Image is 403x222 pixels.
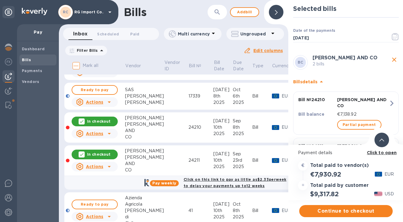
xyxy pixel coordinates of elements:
p: Bill balance [298,111,335,117]
div: [PERSON_NAME] [125,148,164,154]
p: EUR [282,124,292,131]
p: €7,138.92 [337,111,389,118]
button: close [390,55,399,64]
b: [PERSON_NAME] AND CO [313,55,378,61]
span: Currency [272,63,291,69]
u: Edit columns [253,48,283,53]
h3: Total paid to vendor(s) [310,163,369,168]
div: AND [125,161,164,167]
div: = [298,181,308,190]
div: Oct [233,201,252,207]
h2: Selected bills [293,5,399,12]
span: Vendor [125,63,149,69]
div: 10th [213,207,233,214]
div: 2025 [213,99,233,106]
b: Dashboard [22,47,45,51]
div: 24211 [188,157,213,164]
button: Continue to checkout [299,205,393,217]
b: Click on this link to pay as little as $2.33 per week to delay your payments up to 12 weeks [184,177,286,188]
span: Paid [130,31,139,37]
div: SAS [125,87,164,93]
div: CO [125,167,164,173]
u: Actions [86,164,103,169]
div: Bill [252,207,272,214]
p: Vendor [125,63,141,69]
div: Billsdetails [293,72,399,91]
span: Continue to checkout [304,207,388,215]
div: [PERSON_NAME] [125,99,164,106]
div: [PERSON_NAME] [125,207,164,214]
h3: Total paid by customer [310,183,369,188]
div: 8th [233,124,252,131]
div: 8th [233,207,252,214]
div: 23rd [233,157,252,164]
label: Date of the payments [293,29,335,33]
div: 2025 [233,99,252,106]
b: BC [298,60,303,65]
p: Bill № 24211 [298,143,335,149]
p: Multi currency [178,31,210,37]
button: Ready to pay [72,200,118,209]
span: Ready to pay [77,201,112,208]
h2: €7,930.92 [310,171,341,178]
div: di [125,214,164,220]
span: Ready to pay [77,86,112,94]
span: Bill Date [214,59,232,72]
div: 2025 [233,164,252,170]
p: Mark all [83,62,98,69]
button: Ready to pay [72,85,118,95]
div: 10th [213,124,233,131]
div: 2025 [213,214,233,220]
b: Click to open [367,150,397,155]
div: [PERSON_NAME] [125,115,164,121]
div: Bill [252,157,272,164]
p: RG Import Co. [74,10,105,14]
p: Due Date [233,59,244,72]
span: Due Date [233,59,252,72]
p: Pay [22,29,54,35]
div: 41 [188,207,213,214]
div: [PERSON_NAME] [125,154,164,161]
p: Type [252,63,263,69]
span: Type [252,63,271,69]
button: Partial payment [337,120,381,130]
img: Logo [22,8,47,15]
div: Agricola [125,201,164,207]
div: [PERSON_NAME] [125,93,164,99]
span: Scheduled [97,31,119,37]
p: In checkout [87,152,110,157]
div: AND [125,128,164,134]
p: EUR [282,157,292,164]
p: [PERSON_NAME] AND CO [337,97,389,109]
div: Sep [233,151,252,157]
div: Unpin categories [2,6,15,18]
span: Vendor ID [164,59,188,72]
b: Pay weekly [152,181,176,185]
span: Partial payment [343,121,376,128]
p: Bill № 24210 [298,97,335,103]
div: 2025 [213,164,233,170]
div: [DATE] [213,87,233,93]
h2: $9,317.82 [310,190,338,198]
span: Bill № [189,63,209,69]
div: CO [125,134,164,140]
p: 2 bills [313,61,390,67]
p: EUR [384,171,394,177]
p: EUR [282,93,292,99]
div: 2025 [233,214,252,220]
div: Azienda [125,195,164,201]
b: Bill s details [293,79,318,84]
u: Actions [86,131,103,136]
div: Sep [233,118,252,124]
img: USD [374,192,382,196]
div: 2025 [233,131,252,137]
div: 6th [233,93,252,99]
u: Actions [86,214,103,219]
div: [DATE] [213,118,233,124]
p: USD [385,191,394,197]
div: Bill [252,124,272,131]
p: [PERSON_NAME] AND CO [337,143,389,155]
button: Bill №24210[PERSON_NAME] AND COBill balance€7,138.92Partial payment [293,91,399,135]
p: Filter Bills [74,48,98,53]
div: [DATE] [213,201,233,207]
